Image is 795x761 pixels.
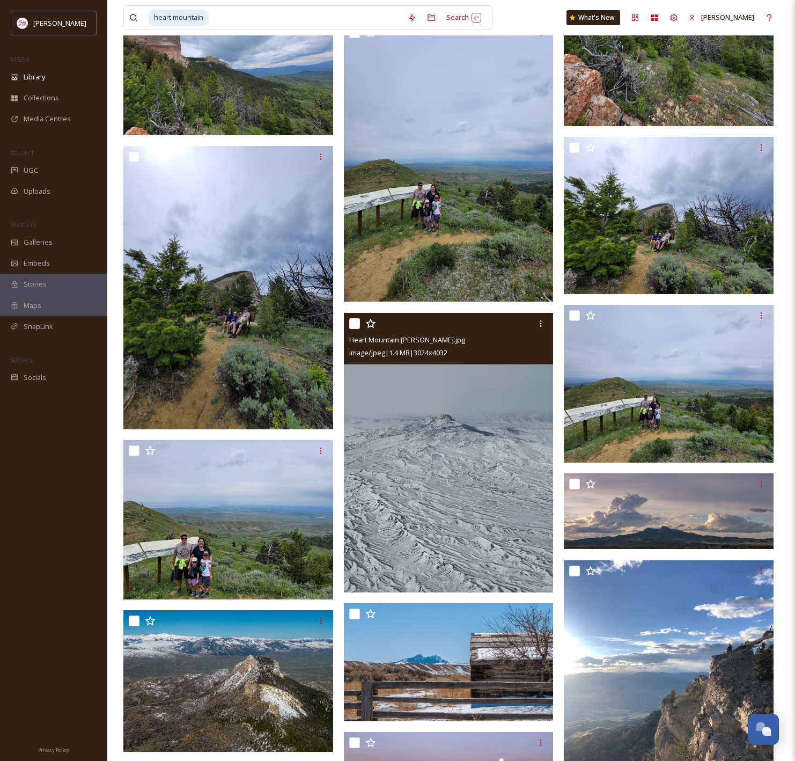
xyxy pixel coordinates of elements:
[11,149,34,157] span: COLLECT
[123,440,336,599] img: 20230617_123929.jpg
[24,301,41,311] span: Maps
[24,258,50,268] span: Embeds
[344,603,554,721] img: Heart Mtn from Road 7rp.jpg
[24,321,53,332] span: SnapLink
[24,72,45,82] span: Library
[24,186,50,196] span: Uploads
[24,93,59,103] span: Collections
[38,743,69,756] a: Privacy Policy
[344,313,554,592] img: Heart Mountain Ariel Winter.jpg
[564,137,774,294] img: 20230617_124017.jpg
[11,356,32,364] span: SOCIALS
[344,22,554,302] img: 20230617_123932.jpg
[564,305,774,462] img: 20230617_123926.jpg
[17,18,28,28] img: images%20(1).png
[123,610,336,752] img: Heart Mountain from the air.jpg
[11,55,30,63] span: MEDIA
[24,114,71,124] span: Media Centres
[11,221,35,229] span: WIDGETS
[24,237,53,247] span: Galleries
[38,747,69,753] span: Privacy Policy
[748,714,779,745] button: Open Chat
[441,7,487,28] div: Search
[566,10,620,25] a: What's New
[564,473,774,550] img: Heart Mountain Panorama.jpg
[24,165,38,175] span: UGC
[683,7,760,28] a: [PERSON_NAME]
[149,10,209,25] span: heart mountain
[349,335,465,345] span: Heart Mountain [PERSON_NAME].jpg
[349,348,447,357] span: image/jpeg | 1.4 MB | 3024 x 4032
[24,279,47,289] span: Stories
[24,372,46,383] span: Socials
[123,146,336,429] img: 20230617_124014.jpg
[33,18,86,28] span: [PERSON_NAME]
[701,12,754,22] span: [PERSON_NAME]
